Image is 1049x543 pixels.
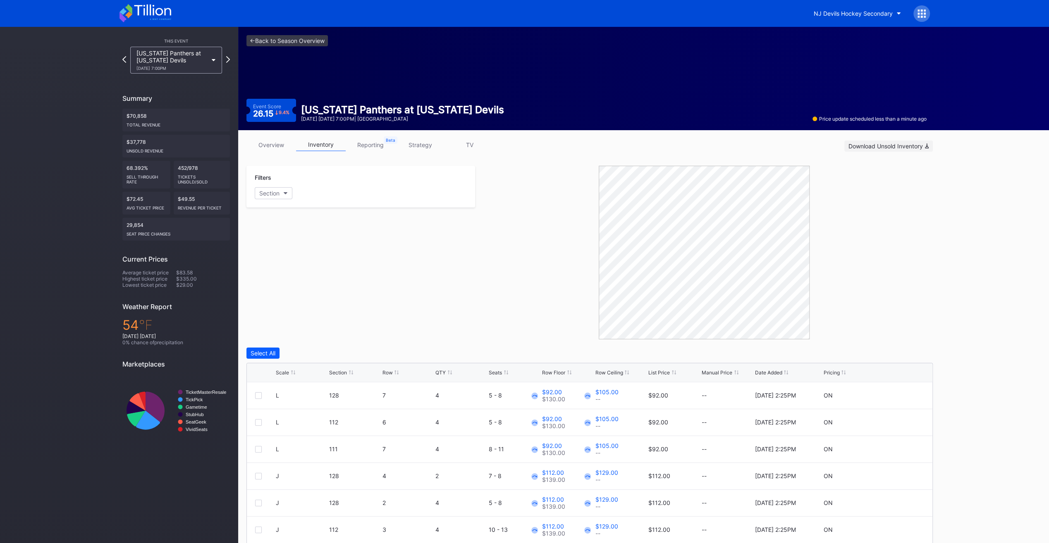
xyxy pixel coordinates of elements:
[122,317,230,333] div: 54
[329,472,380,479] div: 128
[122,282,176,288] div: Lowest ticket price
[329,419,380,426] div: 112
[186,419,206,424] text: SeatGeek
[648,445,668,452] div: $92.00
[174,161,230,188] div: 452/978
[246,138,296,151] a: overview
[823,445,832,452] div: ON
[296,138,346,151] a: inventory
[702,369,732,376] div: Manual Price
[276,445,279,452] div: L
[755,419,796,426] div: [DATE] 2:25PM
[648,392,668,399] div: $92.00
[259,190,280,197] div: Section
[246,348,280,359] button: Select All
[127,119,226,127] div: Total Revenue
[276,392,279,399] div: L
[812,116,927,122] div: Price update scheduled less than a minute ago
[276,369,289,376] div: Scale
[595,503,618,510] div: --
[301,104,504,116] div: [US_STATE] Panthers at [US_STATE] Devils
[489,445,540,452] div: 8 - 11
[595,422,618,429] div: --
[702,472,753,479] div: --
[127,145,226,153] div: Unsold Revenue
[127,202,166,210] div: Avg ticket price
[122,161,170,188] div: 68.392%
[253,110,290,118] div: 26.15
[174,192,230,214] div: $49.55
[823,392,832,399] div: ON
[346,138,395,151] a: reporting
[435,419,487,426] div: 4
[702,499,753,506] div: --
[435,472,487,479] div: 2
[542,476,565,483] div: $139.00
[542,530,565,537] div: $139.00
[136,66,208,71] div: [DATE] 7:00PM
[489,369,502,376] div: Seats
[702,445,753,452] div: --
[178,171,226,184] div: Tickets Unsold/Sold
[276,499,279,506] div: J
[445,138,495,151] a: TV
[848,143,929,150] div: Download Unsold Inventory
[329,526,380,533] div: 112
[489,419,540,426] div: 5 - 8
[382,472,433,479] div: 4
[435,392,487,399] div: 4
[755,472,796,479] div: [DATE] 2:25PM
[595,449,618,456] div: --
[276,419,279,426] div: L
[823,472,832,479] div: ON
[122,109,230,131] div: $70,858
[542,415,565,422] div: $92.00
[542,395,565,402] div: $130.00
[186,405,207,410] text: Gametime
[122,269,176,276] div: Average ticket price
[435,369,446,376] div: QTY
[595,496,618,503] div: $129.00
[122,192,170,214] div: $72.45
[435,445,487,452] div: 4
[186,397,203,402] text: TickPick
[246,35,328,46] a: <-Back to Season Overview
[823,499,832,506] div: ON
[595,530,618,537] div: --
[542,469,565,476] div: $112.00
[382,445,433,452] div: 7
[542,388,565,395] div: $92.00
[755,526,796,533] div: [DATE] 2:25PM
[279,110,289,115] div: 9.4 %
[542,442,565,449] div: $92.00
[542,369,565,376] div: Row Floor
[329,392,380,399] div: 128
[648,499,670,506] div: $112.00
[122,218,230,241] div: 29,854
[395,138,445,151] a: strategy
[329,499,380,506] div: 128
[178,202,226,210] div: Revenue per ticket
[542,503,565,510] div: $139.00
[382,392,433,399] div: 7
[595,395,618,402] div: --
[489,472,540,479] div: 7 - 8
[542,422,565,429] div: $130.00
[122,333,230,339] div: [DATE] [DATE]
[255,174,467,181] div: Filters
[648,369,670,376] div: List Price
[122,94,230,102] div: Summary
[755,392,796,399] div: [DATE] 2:25PM
[702,419,753,426] div: --
[595,523,618,530] div: $129.00
[542,523,565,530] div: $112.00
[251,350,275,357] div: Select All
[122,255,230,263] div: Current Prices
[595,369,623,376] div: Row Ceiling
[122,38,230,43] div: This Event
[814,10,893,17] div: NJ Devils Hockey Secondary
[823,369,839,376] div: Pricing
[122,360,230,368] div: Marketplaces
[648,472,670,479] div: $112.00
[253,103,281,110] div: Event Score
